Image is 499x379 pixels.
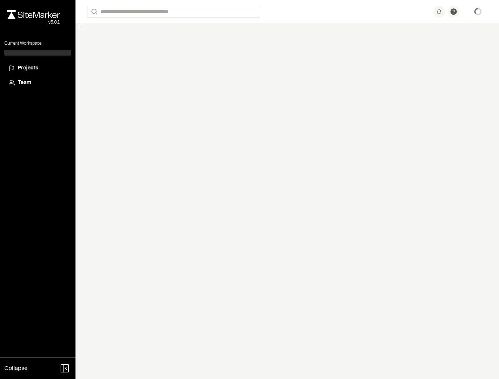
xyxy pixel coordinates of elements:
[18,64,38,72] span: Projects
[7,19,60,26] div: Oh geez...please don't...
[18,79,31,87] span: Team
[4,40,71,47] p: Current Workspace
[4,364,28,373] span: Collapse
[7,10,60,19] img: rebrand.png
[9,79,67,87] a: Team
[9,64,67,72] a: Projects
[87,6,100,18] button: Search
